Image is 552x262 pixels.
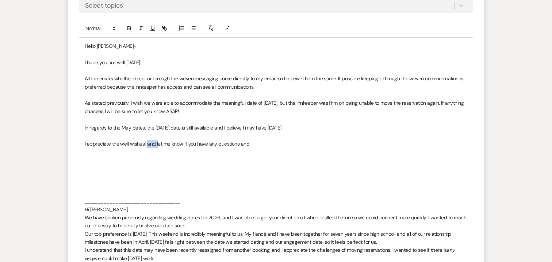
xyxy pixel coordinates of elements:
[85,230,467,246] p: Our top preference is [DATE]. This weekend is incredibly meaningful to us. My fiancé and I have b...
[85,213,467,230] p: We have spoken previously regarding wedding dates for 2026, and I was able to get your direct ema...
[85,99,467,115] p: As stated previously, I wish we were able to accommodate the meaningful date of [DATE], but the I...
[85,140,467,148] p: I appreciate the well wishes! and let me know if you have any questions and
[85,0,123,10] div: Select topics
[85,124,467,132] p: In regards to the May dates, the [DATE] date is still available and I believe I may have [DATE].
[85,197,467,205] p: _______________________________
[85,247,456,261] em: any way
[85,42,467,50] p: Hello [PERSON_NAME]-
[85,58,467,66] p: I hope you are well [DATE].
[85,205,467,213] p: Hi [PERSON_NAME],
[85,74,467,91] p: All the emails whether direct or through the weven messaging come directly to my email, so I rece...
